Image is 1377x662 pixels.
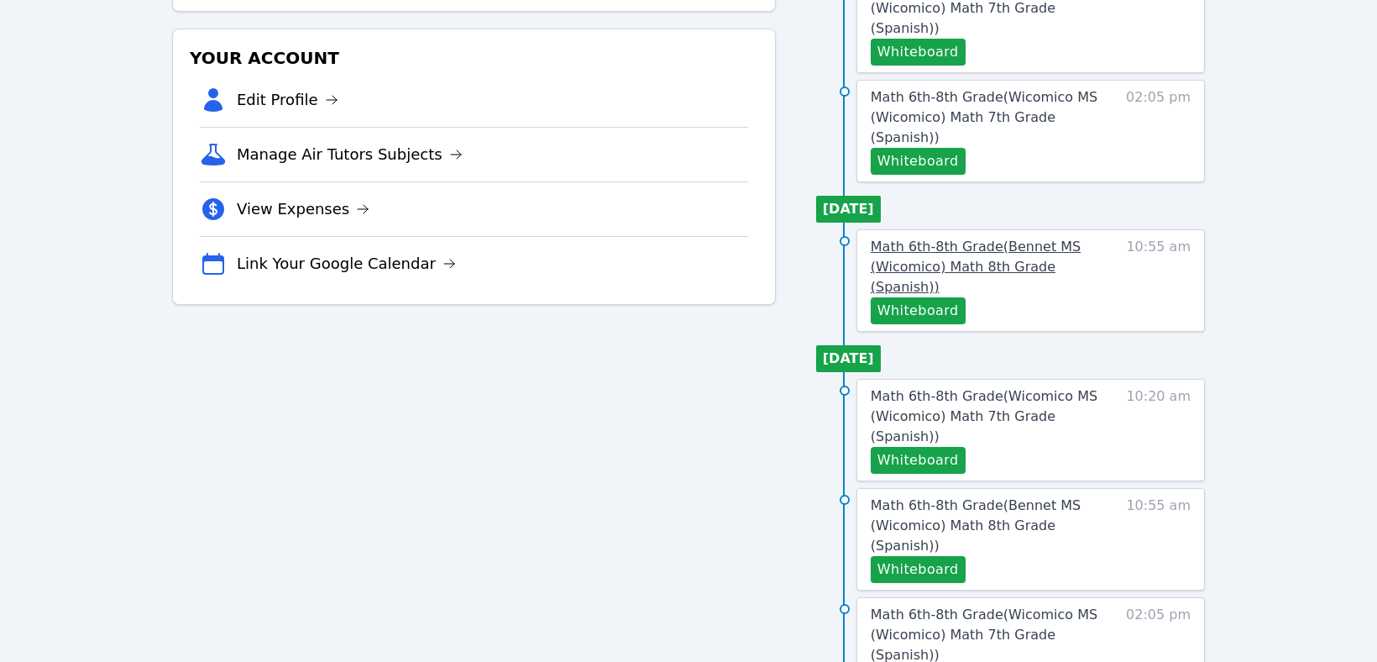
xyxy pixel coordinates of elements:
[186,43,762,73] h3: Your Account
[1126,87,1191,175] span: 02:05 pm
[1126,496,1191,583] span: 10:55 am
[871,89,1097,145] span: Math 6th-8th Grade ( Wicomico MS (Wicomico) Math 7th Grade (Spanish) )
[871,87,1111,148] a: Math 6th-8th Grade(Wicomico MS (Wicomico) Math 7th Grade (Spanish))
[871,386,1111,447] a: Math 6th-8th Grade(Wicomico MS (Wicomico) Math 7th Grade (Spanish))
[237,143,463,166] a: Manage Air Tutors Subjects
[871,447,966,474] button: Whiteboard
[237,197,369,221] a: View Expenses
[816,345,881,372] li: [DATE]
[871,497,1081,554] span: Math 6th-8th Grade ( Bennet MS (Wicomico) Math 8th Grade (Spanish) )
[871,148,966,175] button: Whiteboard
[816,196,881,223] li: [DATE]
[871,39,966,66] button: Whiteboard
[871,297,966,324] button: Whiteboard
[237,252,456,276] a: Link Your Google Calendar
[1126,237,1191,324] span: 10:55 am
[871,237,1111,297] a: Math 6th-8th Grade(Bennet MS (Wicomico) Math 8th Grade (Spanish))
[871,239,1081,295] span: Math 6th-8th Grade ( Bennet MS (Wicomico) Math 8th Grade (Spanish) )
[871,556,966,583] button: Whiteboard
[1126,386,1191,474] span: 10:20 am
[871,496,1111,556] a: Math 6th-8th Grade(Bennet MS (Wicomico) Math 8th Grade (Spanish))
[871,388,1097,444] span: Math 6th-8th Grade ( Wicomico MS (Wicomico) Math 7th Grade (Spanish) )
[237,88,338,112] a: Edit Profile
